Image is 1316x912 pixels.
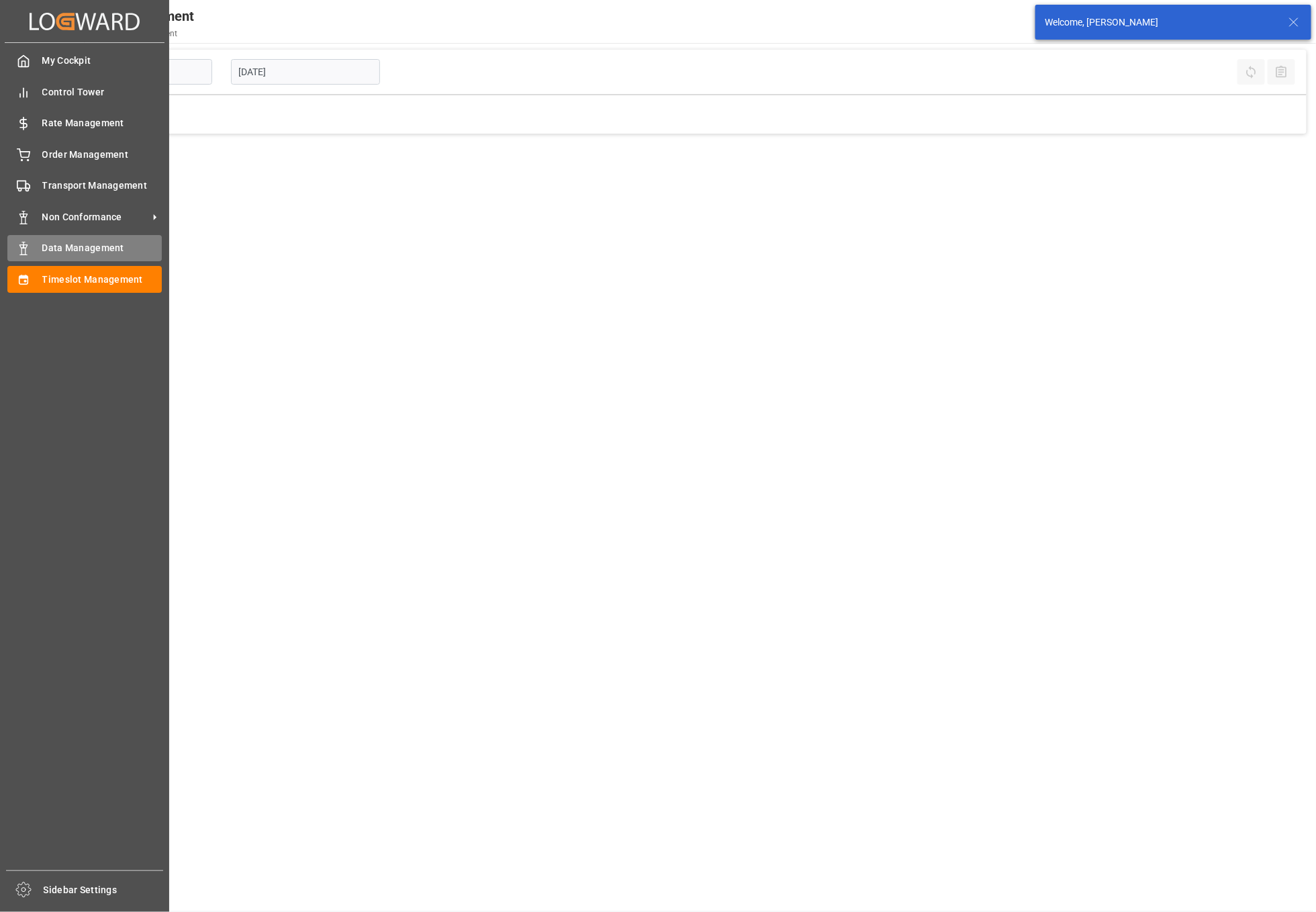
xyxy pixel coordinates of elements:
[7,48,162,74] a: My Cockpit
[42,148,162,162] span: Order Management
[231,59,380,85] input: DD-MM-YYYY
[42,85,162,99] span: Control Tower
[1045,15,1276,30] div: Welcome, [PERSON_NAME]
[42,241,162,255] span: Data Management
[7,235,162,261] a: Data Management
[7,141,162,167] a: Order Management
[7,79,162,105] a: Control Tower
[7,266,162,292] a: Timeslot Management
[42,54,162,68] span: My Cockpit
[44,883,164,897] span: Sidebar Settings
[7,173,162,199] a: Transport Management
[42,273,162,287] span: Timeslot Management
[42,116,162,130] span: Rate Management
[7,110,162,136] a: Rate Management
[42,179,162,193] span: Transport Management
[42,210,148,224] span: Non Conformance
